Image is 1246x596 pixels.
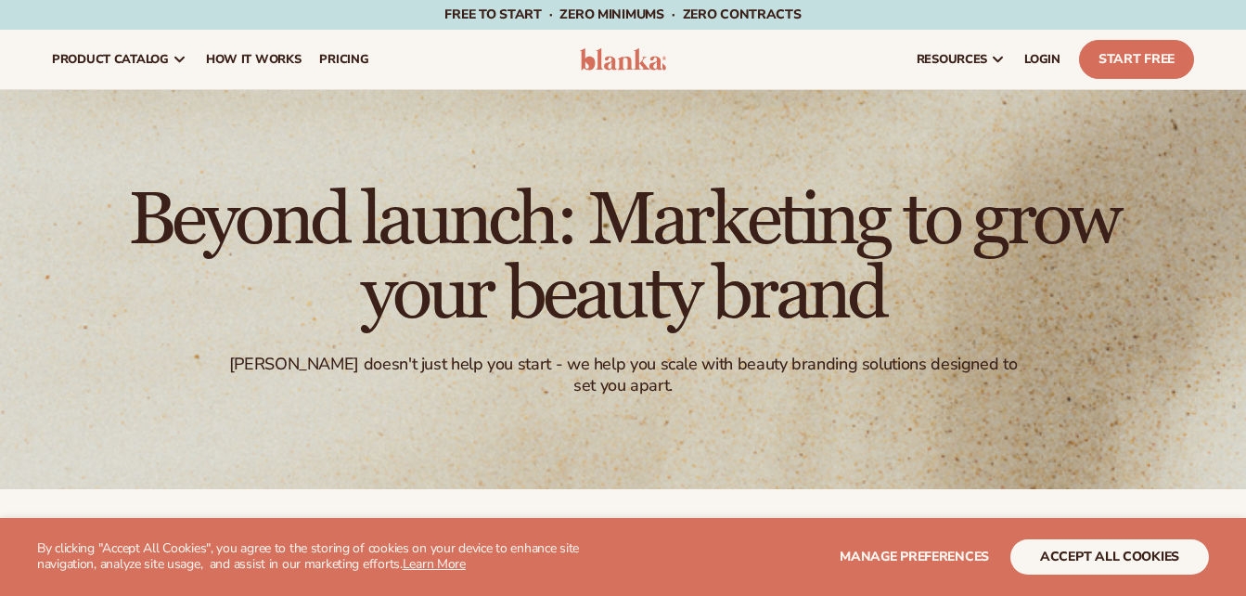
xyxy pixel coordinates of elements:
img: logo [580,48,667,71]
a: product catalog [43,30,197,89]
a: resources [907,30,1015,89]
span: How It Works [206,52,302,67]
button: accept all cookies [1010,539,1209,575]
h1: Beyond launch: Marketing to grow your beauty brand [113,183,1134,331]
a: pricing [310,30,378,89]
span: resources [917,52,987,67]
span: product catalog [52,52,169,67]
a: Start Free [1079,40,1194,79]
button: Manage preferences [840,539,989,575]
span: Free to start · ZERO minimums · ZERO contracts [444,6,801,23]
div: [PERSON_NAME] doesn't just help you start - we help you scale with beauty branding solutions desi... [217,354,1028,397]
a: LOGIN [1015,30,1070,89]
p: By clicking "Accept All Cookies", you agree to the storing of cookies on your device to enhance s... [37,541,612,573]
span: pricing [319,52,368,67]
span: Manage preferences [840,548,989,565]
a: How It Works [197,30,311,89]
span: LOGIN [1024,52,1060,67]
a: Learn More [403,555,466,573]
